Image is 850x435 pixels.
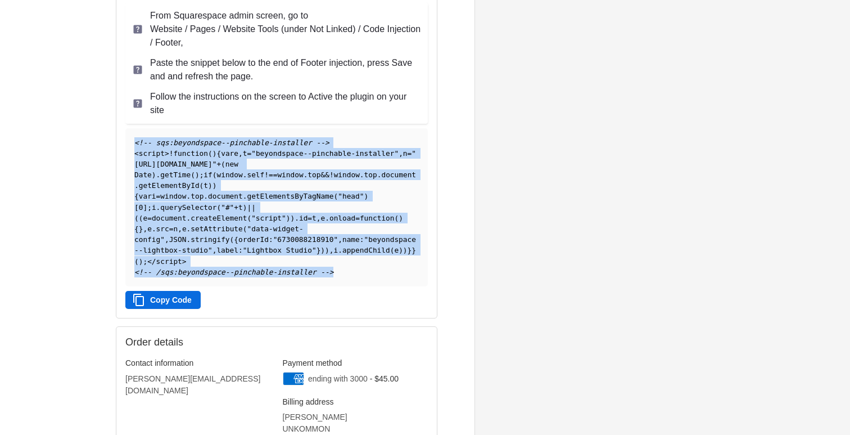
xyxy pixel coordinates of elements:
span: [ [134,203,139,212]
span: label [216,246,238,254]
span: = [156,192,161,200]
span: top [191,192,204,200]
span: ending with 3000 [308,374,368,383]
span: querySelector [160,203,216,212]
span: ; [143,257,147,266]
span: ) [290,214,295,222]
span: <!-- sqs:beyondspace--pinchable-installer --> [134,138,329,147]
span: , [213,246,217,254]
span: e [147,225,152,233]
span: "#" [221,203,234,212]
span: var [221,149,234,158]
span: ! [169,149,174,158]
span: . [295,214,299,222]
span: , [399,149,403,158]
span: = [408,149,412,158]
span: ( [247,214,251,222]
span: ( [191,171,195,179]
span: n [403,149,408,158]
span: "beyondspace--pinchable-installer" [251,149,399,158]
span: : [269,235,273,244]
p: From Squarespace admin screen, go to Website / Pages / Website Tools (under Not Linked) / Code In... [150,9,421,50]
span: window [277,171,303,179]
span: ; [200,171,204,179]
span: } [139,225,143,233]
span: ] [143,203,147,212]
p: Follow the instructions on the screen to Active the plugin on your site [150,90,421,117]
span: "Lightbox Studio" [243,246,317,254]
span: = [308,214,312,222]
span: . [325,214,329,222]
span: getElementsByTagName [247,192,333,200]
span: . [204,192,208,200]
span: ( [213,171,217,179]
span: setAttribute [191,225,242,233]
span: ( [216,203,221,212]
bdo: [PERSON_NAME][EMAIL_ADDRESS][DOMAIN_NAME] [125,374,260,395]
span: || [247,203,255,212]
span: . [243,171,247,179]
span: { [134,225,139,233]
span: e [143,214,147,222]
span: orderId [238,235,269,244]
span: ; [147,203,152,212]
span: , [178,225,182,233]
span: = [147,214,152,222]
span: ) [213,181,217,190]
span: "6730088218910" [273,235,338,244]
span: ) [243,203,247,212]
span: Date [134,171,152,179]
span: onload [329,214,355,222]
span: self [247,171,264,179]
span: ( [243,225,247,233]
span: . [186,235,191,244]
span: . [243,192,247,200]
span: t [204,181,208,190]
span: if [204,171,212,179]
span: . [338,246,342,254]
span: > [182,257,187,266]
span: "script" [251,214,286,222]
span: e [394,246,399,254]
span: document [381,171,416,179]
span: && [320,171,329,179]
span: . [377,171,382,179]
span: getElementById [139,181,200,190]
span: ) [195,171,200,179]
span: + [234,203,238,212]
span: ( [221,160,225,168]
span: getTime [160,171,191,179]
span: = [247,149,251,158]
span: : [360,235,364,244]
button: Copy Code [125,291,201,309]
span: ) [139,257,143,266]
span: . [187,192,191,200]
span: ) [325,246,329,254]
span: { [134,192,139,200]
span: i [152,203,156,212]
h3: Contact information [125,358,271,368]
span: . [156,203,161,212]
span: { [234,235,238,244]
span: n [173,225,178,233]
span: ) [213,149,217,158]
span: - $45.00 [370,374,399,383]
span: ( [230,235,234,244]
span: i [334,246,338,254]
span: = [169,225,174,233]
span: ) [403,246,408,254]
h3: Payment method [283,358,428,368]
span: ( [134,257,139,266]
span: new [225,160,238,168]
span: ) [399,214,403,222]
span: : [238,246,243,254]
span: !== [264,171,277,179]
span: "head" [338,192,364,200]
span: document [208,192,243,200]
span: e [321,214,325,222]
span: . [187,225,191,233]
span: name [342,235,360,244]
span: , [338,235,342,244]
span: e [182,225,187,233]
span: , [238,149,243,158]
